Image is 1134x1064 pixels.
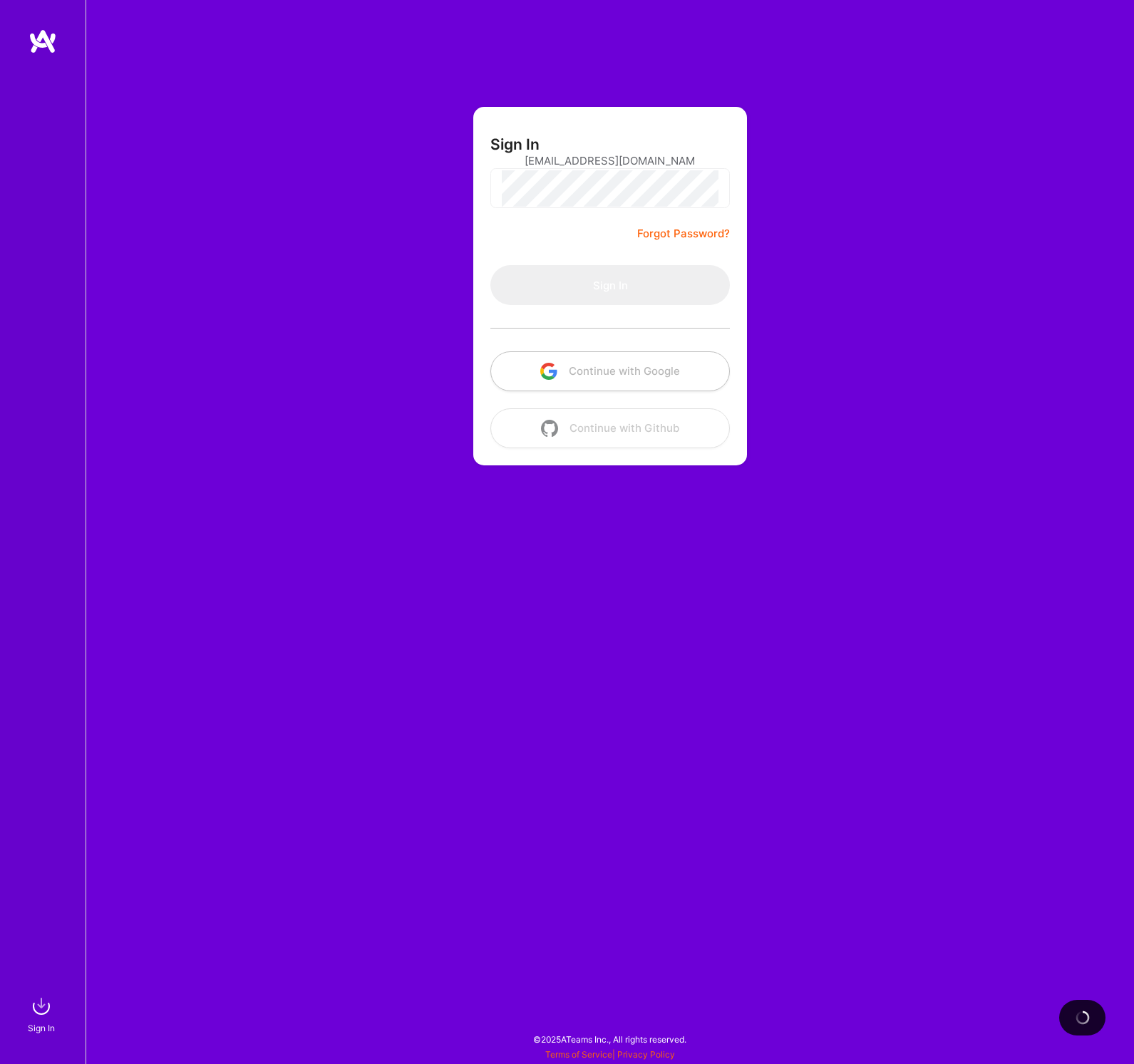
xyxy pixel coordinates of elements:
[490,351,730,391] button: Continue with Google
[30,992,56,1035] a: sign inSign In
[637,225,730,242] a: Forgot Password?
[525,143,696,179] input: Email...
[545,1049,675,1060] span: |
[545,1049,612,1060] a: Terms of Service
[29,29,57,54] img: logo
[1076,1011,1090,1025] img: loading
[617,1049,675,1060] a: Privacy Policy
[27,992,56,1021] img: sign in
[86,1021,1134,1057] div: © 2025 ATeams Inc., All rights reserved.
[490,135,540,153] h3: Sign In
[540,363,557,380] img: icon
[490,408,730,448] button: Continue with Github
[490,265,730,305] button: Sign In
[541,420,558,437] img: icon
[28,1021,55,1035] div: Sign In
